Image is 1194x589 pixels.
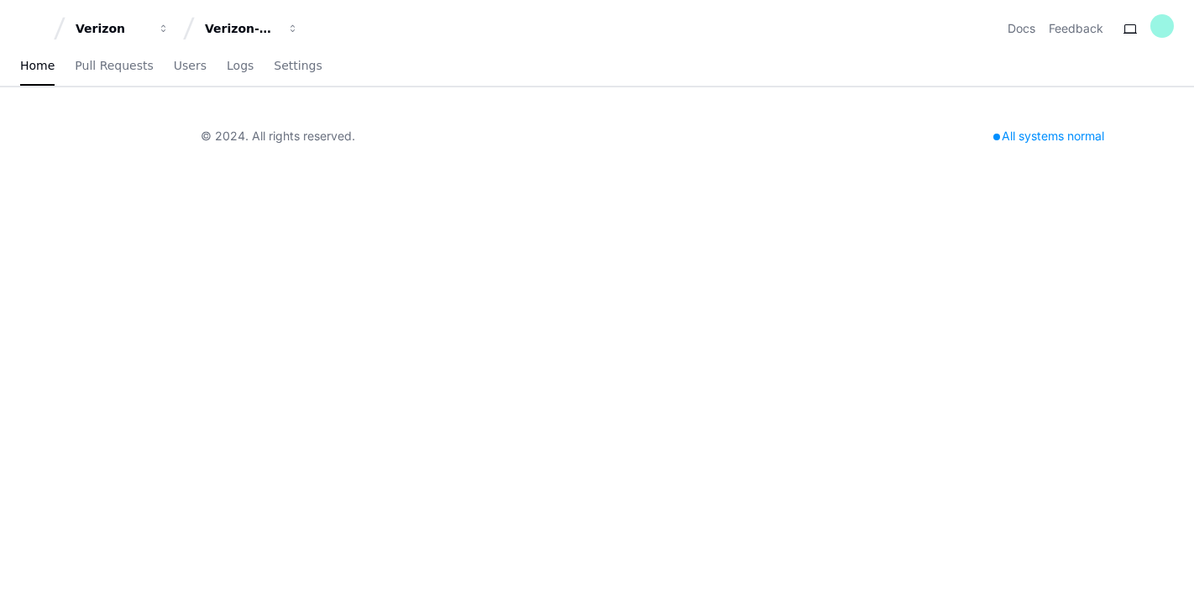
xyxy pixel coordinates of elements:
[20,60,55,71] span: Home
[227,47,254,86] a: Logs
[227,60,254,71] span: Logs
[1008,20,1035,37] a: Docs
[75,60,153,71] span: Pull Requests
[20,47,55,86] a: Home
[205,20,277,37] div: Verizon-Clarify-Service-Qualifications
[76,20,148,37] div: Verizon
[274,47,322,86] a: Settings
[174,60,207,71] span: Users
[69,13,176,44] button: Verizon
[201,128,355,145] div: © 2024. All rights reserved.
[1049,20,1103,37] button: Feedback
[983,124,1114,148] div: All systems normal
[198,13,306,44] button: Verizon-Clarify-Service-Qualifications
[75,47,153,86] a: Pull Requests
[174,47,207,86] a: Users
[274,60,322,71] span: Settings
